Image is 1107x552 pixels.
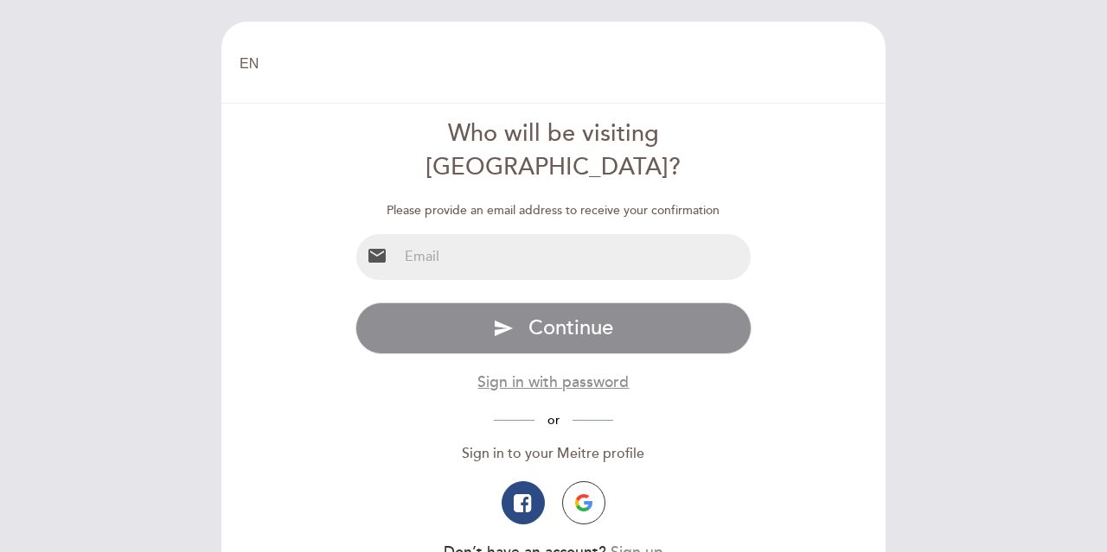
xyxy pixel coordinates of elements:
div: Sign in to your Meitre profile [355,444,752,464]
div: Who will be visiting [GEOGRAPHIC_DATA]? [355,117,752,185]
span: or [534,413,573,428]
button: Sign in with password [477,371,629,393]
input: Email [398,234,752,280]
img: icon-google.png [575,494,592,511]
button: send Continue [355,302,752,354]
span: Continue [528,315,613,340]
i: email [367,245,387,266]
i: send [493,318,514,339]
div: Please provide an email address to receive your confirmation [355,202,752,219]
